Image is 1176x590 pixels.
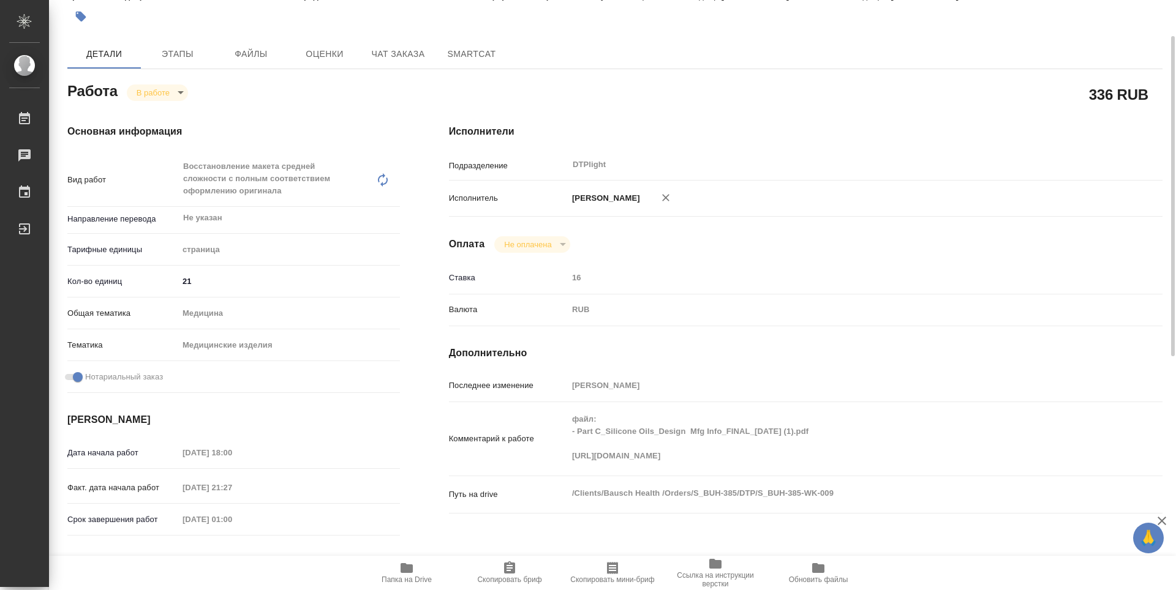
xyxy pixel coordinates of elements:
button: Ссылка на инструкции верстки [664,556,767,590]
textarea: /Clients/Bausch Health /Orders/S_BUH-385/DTP/S_BUH-385-WK-009 [568,483,1103,504]
p: Вид работ [67,174,178,186]
h2: 336 RUB [1089,84,1148,105]
button: Обновить файлы [767,556,870,590]
input: Пустое поле [178,479,285,496]
h4: Исполнители [449,124,1163,139]
div: В работе [127,84,188,101]
p: Тарифные единицы [67,244,178,256]
span: Чат заказа [369,47,428,62]
div: Медицина [178,303,400,324]
p: Кол-во единиц [67,275,178,288]
span: Ссылка на инструкции верстки [671,571,759,588]
input: Пустое поле [568,376,1103,394]
h4: Оплата [449,237,485,252]
p: Дата начала работ [67,447,178,459]
p: Ставка [449,272,568,284]
p: Срок завершения работ [67,513,178,526]
div: Медицинские изделия [178,335,400,356]
span: Детали [75,47,134,62]
h4: [PERSON_NAME] [67,413,400,427]
p: Направление перевода [67,213,178,225]
button: Удалить исполнителя [652,184,679,211]
span: Нотариальный заказ [85,371,163,383]
span: Скопировать мини-бриф [570,575,654,584]
p: Последнее изменение [449,379,568,392]
input: Пустое поле [178,510,285,528]
input: ✎ Введи что-нибудь [178,272,400,290]
h4: Дополнительно [449,346,1163,360]
textarea: файл: - Part C_Silicone Oils_Design Mfg Info_FINAL_[DATE] (1).pdf [URL][DOMAIN_NAME] [568,409,1103,466]
h4: Основная информация [67,124,400,139]
button: Папка на Drive [355,556,458,590]
span: Обновить файлы [789,575,848,584]
span: 🙏 [1138,525,1159,551]
p: Комментарий к работе [449,433,568,445]
input: Пустое поле [178,444,285,461]
p: Исполнитель [449,192,568,204]
button: Скопировать бриф [458,556,561,590]
p: Подразделение [449,160,568,172]
span: Этапы [148,47,207,62]
p: Факт. дата начала работ [67,482,178,494]
span: Файлы [222,47,281,62]
span: Папка на Drive [382,575,432,584]
button: Скопировать мини-бриф [561,556,664,590]
p: Тематика [67,339,178,351]
span: Скопировать бриф [477,575,541,584]
div: В работе [494,236,570,253]
button: Не оплачена [500,239,555,250]
p: Валюта [449,304,568,316]
input: Пустое поле [568,269,1103,286]
div: RUB [568,299,1103,320]
p: Общая тематика [67,307,178,319]
h2: Работа [67,79,118,101]
p: Путь на drive [449,488,568,501]
span: SmartCat [442,47,501,62]
button: 🙏 [1133,523,1164,553]
span: Оценки [295,47,354,62]
button: В работе [133,88,173,98]
button: Добавить тэг [67,3,94,30]
p: [PERSON_NAME] [568,192,640,204]
div: страница [178,239,400,260]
